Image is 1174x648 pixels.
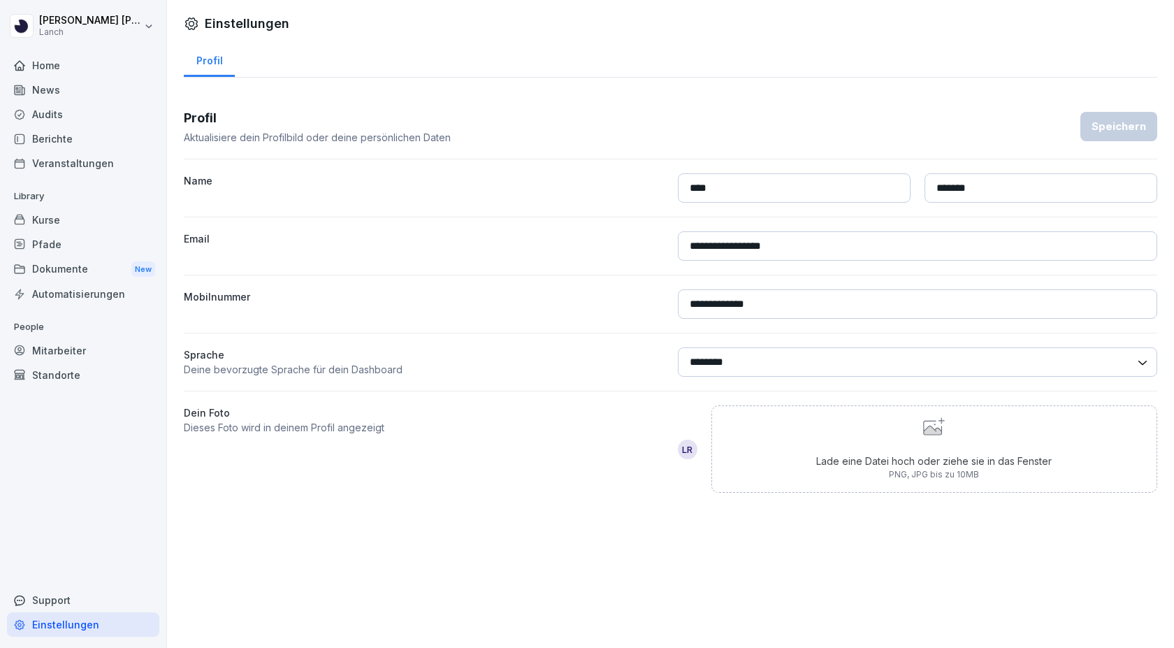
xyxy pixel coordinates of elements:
[7,78,159,102] a: News
[184,420,664,435] p: Dieses Foto wird in deinem Profil angezeigt
[205,14,289,33] h1: Einstellungen
[184,405,664,420] label: Dein Foto
[184,362,664,377] p: Deine bevorzugte Sprache für dein Dashboard
[39,15,141,27] p: [PERSON_NAME] [PERSON_NAME]
[7,127,159,151] a: Berichte
[7,53,159,78] a: Home
[184,41,235,77] a: Profil
[184,173,664,203] label: Name
[39,27,141,37] p: Lanch
[7,363,159,387] a: Standorte
[7,102,159,127] a: Audits
[7,612,159,637] a: Einstellungen
[7,257,159,282] div: Dokumente
[1080,112,1157,141] button: Speichern
[184,289,664,319] label: Mobilnummer
[7,588,159,612] div: Support
[678,440,697,459] div: LR
[184,130,451,145] p: Aktualisiere dein Profilbild oder deine persönlichen Daten
[1092,119,1146,134] div: Speichern
[184,108,451,127] h3: Profil
[7,185,159,208] p: Library
[7,338,159,363] a: Mitarbeiter
[7,151,159,175] a: Veranstaltungen
[816,468,1052,481] p: PNG, JPG bis zu 10MB
[7,208,159,232] a: Kurse
[184,347,664,362] p: Sprache
[184,231,664,261] label: Email
[131,261,155,278] div: New
[816,454,1052,468] p: Lade eine Datei hoch oder ziehe sie in das Fenster
[7,232,159,257] a: Pfade
[7,316,159,338] p: People
[7,257,159,282] a: DokumenteNew
[7,282,159,306] a: Automatisierungen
